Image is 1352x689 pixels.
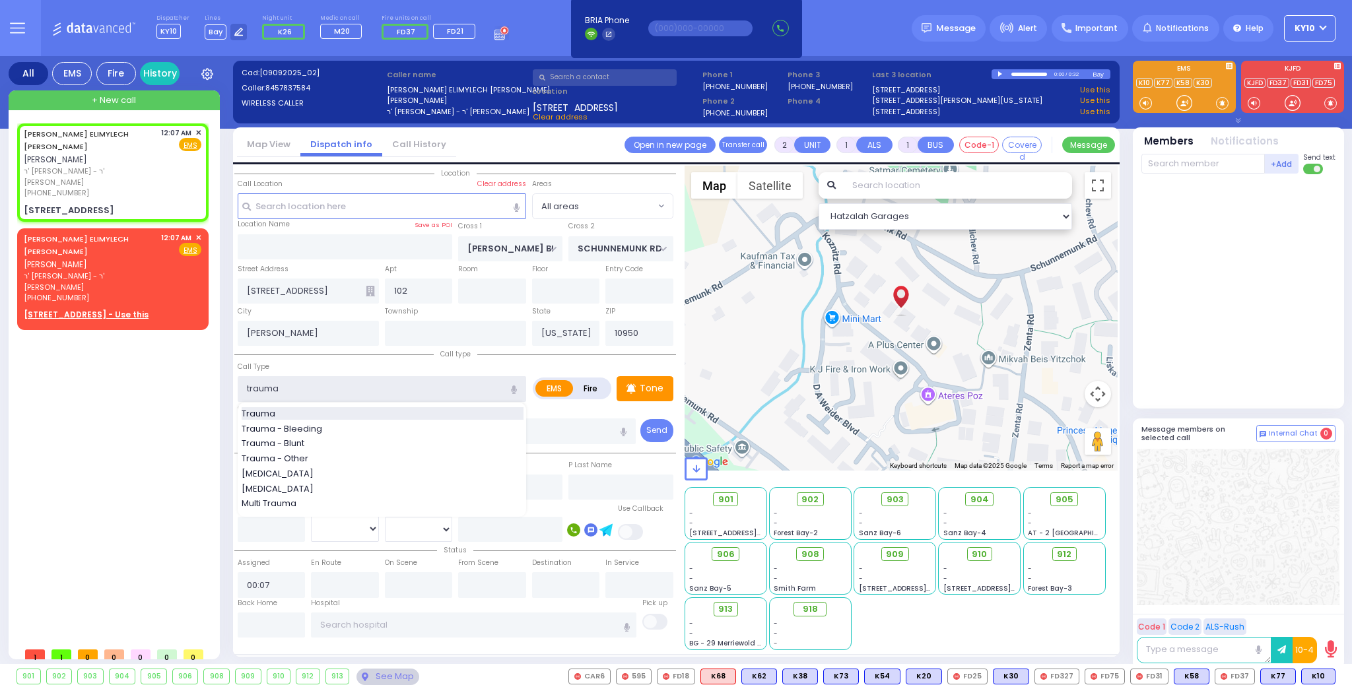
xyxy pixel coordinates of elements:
span: [STREET_ADDRESS][PERSON_NAME] [943,583,1068,593]
span: K26 [278,26,292,37]
a: History [140,62,180,85]
label: Hospital [311,598,340,608]
input: Search a contact [533,69,677,86]
span: Alert [1018,22,1037,34]
span: Sanz Bay-6 [859,528,901,538]
span: 908 [801,548,819,561]
a: Open this area in Google Maps (opens a new window) [688,453,731,471]
label: Entry Code [605,264,643,275]
label: Turn off text [1303,162,1324,176]
div: [STREET_ADDRESS] [24,204,114,217]
button: Show satellite imagery [737,172,803,199]
label: On Scene [385,558,417,568]
span: 0 [78,649,98,659]
div: 0:32 [1068,67,1080,82]
span: Trauma [242,407,280,420]
span: FD21 [447,26,463,36]
span: - [859,518,863,528]
div: FD75 [1085,669,1125,684]
a: K77 [1154,78,1172,88]
label: [PERSON_NAME] [387,95,528,106]
button: Internal Chat 0 [1256,425,1335,442]
div: EMS [52,62,92,85]
div: BLS [906,669,942,684]
div: 909 [236,669,261,684]
div: FD327 [1034,669,1079,684]
button: Map camera controls [1085,381,1111,407]
label: P Last Name [568,460,612,471]
div: BLS [782,669,818,684]
span: 912 [1057,548,1071,561]
div: - [774,628,846,638]
button: Covered [1002,137,1042,153]
span: Trauma - Blunt [242,437,309,450]
button: BUS [918,137,954,153]
button: +Add [1265,154,1299,174]
span: Clear address [533,112,588,122]
button: Notifications [1211,134,1279,149]
a: KJFD [1244,78,1266,88]
button: Transfer call [719,137,767,153]
img: red-radio-icon.svg [1136,673,1143,680]
label: From Scene [458,558,498,568]
span: - [859,508,863,518]
span: - [774,564,778,574]
div: K38 [782,669,818,684]
input: (000)000-00000 [648,20,753,36]
span: - [1028,508,1032,518]
a: [PERSON_NAME] ELIMYLECH [PERSON_NAME] [24,129,129,152]
span: [PHONE_NUMBER] [24,187,89,198]
span: ✕ [195,127,201,139]
label: Cross 2 [568,221,595,232]
span: [STREET_ADDRESS][PERSON_NAME] [689,528,814,538]
img: red-radio-icon.svg [574,673,581,680]
button: Code 2 [1168,618,1201,635]
span: 901 [718,493,733,506]
div: 906 [173,669,198,684]
label: Location Name [238,219,290,230]
span: - [689,518,693,528]
button: ALS-Rush [1203,618,1246,635]
div: 910 [267,669,290,684]
button: Code-1 [959,137,999,153]
label: Apt [385,264,397,275]
a: Use this [1080,84,1110,96]
label: En Route [311,558,341,568]
span: Trauma - Bleeding [242,422,327,436]
span: 906 [717,548,735,561]
span: - [689,564,693,574]
label: [PHONE_NUMBER] [702,81,768,91]
div: K77 [1260,669,1296,684]
span: - [859,564,863,574]
label: Clear address [477,179,526,189]
a: Open in new page [625,137,716,153]
span: Status [437,545,473,555]
span: [PERSON_NAME] [24,259,87,270]
a: K58 [1174,78,1192,88]
a: [PERSON_NAME] ELIMYLECH [PERSON_NAME] [24,234,129,257]
label: ZIP [605,306,615,317]
div: FD25 [947,669,988,684]
div: BLS [1301,669,1335,684]
div: - [774,618,846,628]
span: - [774,518,778,528]
div: BLS [823,669,859,684]
label: Call Info [238,404,266,414]
span: All areas [532,193,673,218]
u: EMS [184,246,197,255]
div: K73 [823,669,859,684]
label: Last 3 location [872,69,992,81]
span: - [1028,564,1032,574]
a: Use this [1080,106,1110,117]
img: Logo [52,20,140,36]
span: [09092025_02] [259,67,320,78]
div: 905 [141,669,166,684]
span: 0 [184,649,203,659]
label: In Service [605,558,639,568]
span: - [1028,518,1032,528]
span: 902 [801,493,819,506]
img: red-radio-icon.svg [1221,673,1227,680]
span: - [689,618,693,628]
span: ר' [PERSON_NAME] - ר' [PERSON_NAME] [24,271,156,292]
span: ר' [PERSON_NAME] - ר' [PERSON_NAME] [24,166,156,187]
